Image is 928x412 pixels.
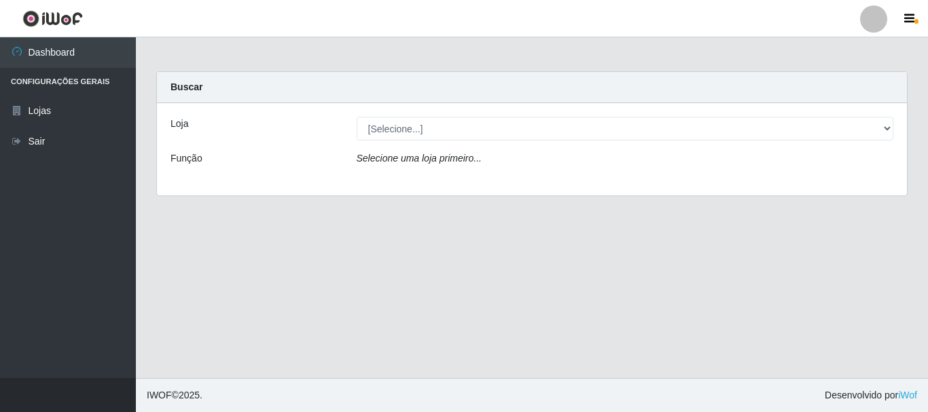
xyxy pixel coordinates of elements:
a: iWof [898,390,917,400]
strong: Buscar [171,81,202,92]
label: Loja [171,117,188,131]
span: Desenvolvido por [825,388,917,402]
label: Função [171,151,202,166]
span: IWOF [147,390,172,400]
img: CoreUI Logo [22,10,83,27]
span: © 2025 . [147,388,202,402]
i: Selecione uma loja primeiro... [357,153,482,164]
